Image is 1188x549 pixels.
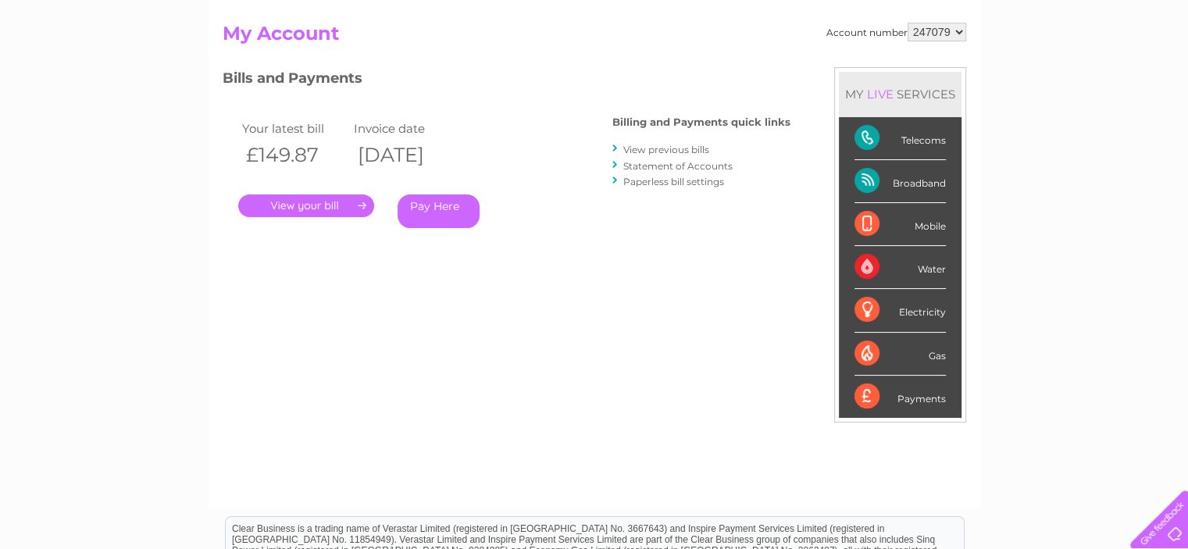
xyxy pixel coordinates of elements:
[350,118,462,139] td: Invoice date
[996,66,1043,78] a: Telecoms
[854,160,946,203] div: Broadband
[854,376,946,418] div: Payments
[854,117,946,160] div: Telecoms
[952,66,986,78] a: Energy
[864,87,897,102] div: LIVE
[238,194,374,217] a: .
[826,23,966,41] div: Account number
[238,118,351,139] td: Your latest bill
[854,246,946,289] div: Water
[223,67,790,94] h3: Bills and Payments
[350,139,462,171] th: [DATE]
[854,203,946,246] div: Mobile
[238,139,351,171] th: £149.87
[623,144,709,155] a: View previous bills
[398,194,480,228] a: Pay Here
[839,72,961,116] div: MY SERVICES
[854,333,946,376] div: Gas
[913,66,943,78] a: Water
[1136,66,1173,78] a: Log out
[623,176,724,187] a: Paperless bill settings
[223,23,966,52] h2: My Account
[612,116,790,128] h4: Billing and Payments quick links
[226,9,964,76] div: Clear Business is a trading name of Verastar Limited (registered in [GEOGRAPHIC_DATA] No. 3667643...
[1084,66,1122,78] a: Contact
[854,289,946,332] div: Electricity
[894,8,1001,27] a: 0333 014 3131
[1052,66,1075,78] a: Blog
[41,41,121,88] img: logo.png
[623,160,733,172] a: Statement of Accounts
